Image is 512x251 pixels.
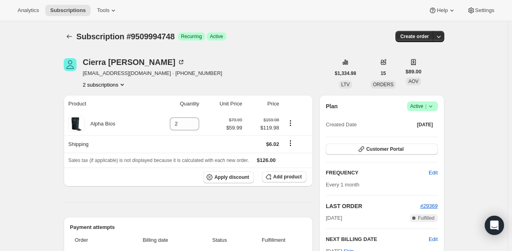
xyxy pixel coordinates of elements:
[429,235,437,243] button: Edit
[214,174,249,180] span: Apply discount
[330,68,361,79] button: $1,334.98
[229,117,242,122] small: $79.99
[64,31,75,42] button: Subscriptions
[83,81,127,89] button: Product actions
[410,102,435,110] span: Active
[70,223,307,231] h2: Payment attempts
[181,33,202,40] span: Recurring
[418,215,434,221] span: Fulfilled
[341,82,350,87] span: LTV
[262,171,306,182] button: Add product
[408,79,418,84] span: AOV
[335,70,356,77] span: $1,334.98
[424,5,460,16] button: Help
[475,7,494,14] span: Settings
[425,103,426,109] span: |
[381,70,386,77] span: 15
[257,157,276,163] span: $126.00
[45,5,91,16] button: Subscriptions
[485,216,504,235] div: Open Intercom Messenger
[244,95,281,113] th: Price
[326,144,437,155] button: Customer Portal
[437,7,447,14] span: Help
[412,119,438,130] button: [DATE]
[83,58,185,66] div: Cierra [PERSON_NAME]
[424,166,442,179] button: Edit
[395,31,433,42] button: Create order
[50,7,86,14] span: Subscriptions
[326,102,338,110] h2: Plan
[64,95,149,113] th: Product
[405,68,421,76] span: $89.00
[264,117,279,122] small: $159.98
[366,146,403,152] span: Customer Portal
[83,69,222,77] span: [EMAIL_ADDRESS][DOMAIN_NAME] · [PHONE_NUMBER]
[326,182,359,188] span: Every 1 month
[326,202,420,210] h2: LAST ORDER
[202,95,244,113] th: Unit Price
[247,124,279,132] span: $119.98
[13,5,44,16] button: Analytics
[226,124,242,132] span: $59.99
[462,5,499,16] button: Settings
[117,236,194,244] span: Billing date
[210,33,223,40] span: Active
[284,119,297,128] button: Product actions
[326,169,429,177] h2: FREQUENCY
[326,214,342,222] span: [DATE]
[373,82,393,87] span: ORDERS
[273,174,302,180] span: Add product
[77,32,175,41] span: Subscription #9509994748
[376,68,391,79] button: 15
[148,95,202,113] th: Quantity
[266,141,279,147] span: $6.02
[97,7,109,14] span: Tools
[203,171,254,183] button: Apply discount
[400,33,429,40] span: Create order
[92,5,122,16] button: Tools
[420,202,437,210] button: #29369
[417,121,433,128] span: [DATE]
[326,235,429,243] h2: NEXT BILLING DATE
[85,120,115,128] div: Alpha Bios
[18,7,39,14] span: Analytics
[284,139,297,148] button: Shipping actions
[326,121,357,129] span: Created Date
[70,231,115,249] th: Order
[64,135,149,153] th: Shipping
[199,236,240,244] span: Status
[69,158,249,163] span: Sales tax (if applicable) is not displayed because it is calculated with each new order.
[245,236,302,244] span: Fulfillment
[420,203,437,209] a: #29369
[429,169,437,177] span: Edit
[64,58,77,71] span: Cierra Blake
